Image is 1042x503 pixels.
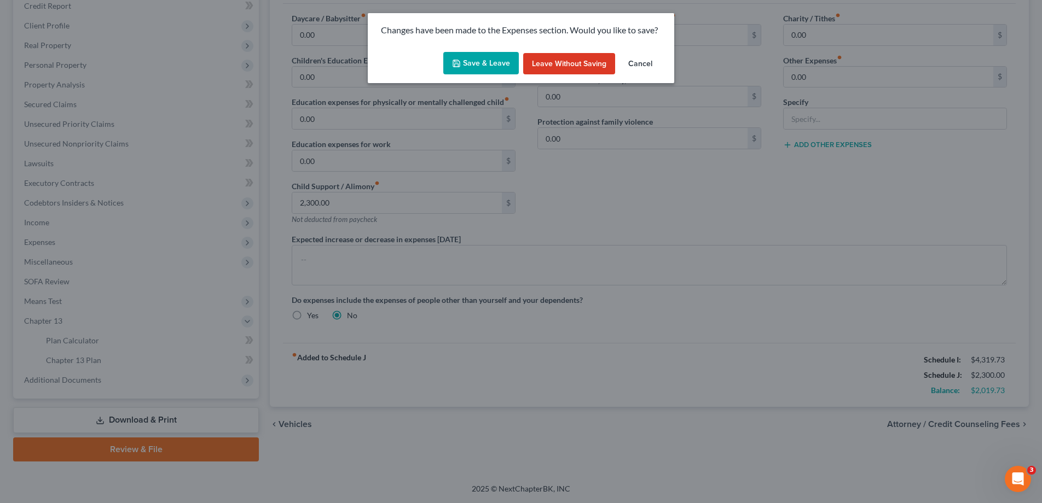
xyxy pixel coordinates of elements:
[523,53,615,75] button: Leave without Saving
[381,24,661,37] p: Changes have been made to the Expenses section. Would you like to save?
[1027,466,1036,475] span: 3
[620,53,661,75] button: Cancel
[443,52,519,75] button: Save & Leave
[1005,466,1031,492] iframe: Intercom live chat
